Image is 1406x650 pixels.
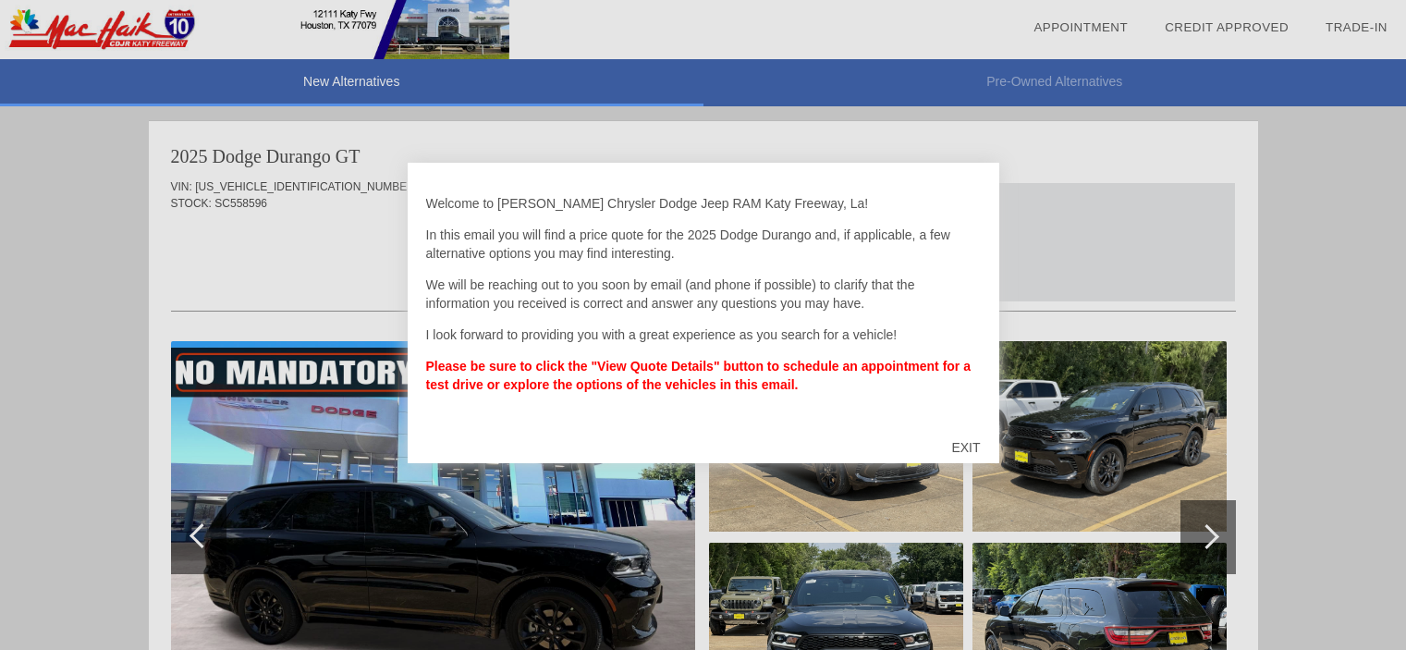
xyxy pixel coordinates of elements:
[1033,20,1128,34] a: Appointment
[933,420,998,475] div: EXIT
[426,226,981,263] p: In this email you will find a price quote for the 2025 Dodge Durango and, if applicable, a few al...
[426,194,981,213] p: Welcome to [PERSON_NAME] Chrysler Dodge Jeep RAM Katy Freeway, La!
[1326,20,1388,34] a: Trade-In
[426,359,971,392] strong: Please be sure to click the "View Quote Details" button to schedule an appointment for a test dri...
[1165,20,1289,34] a: Credit Approved
[426,325,981,344] p: I look forward to providing you with a great experience as you search for a vehicle!
[426,276,981,313] p: We will be reaching out to you soon by email (and phone if possible) to clarify that the informat...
